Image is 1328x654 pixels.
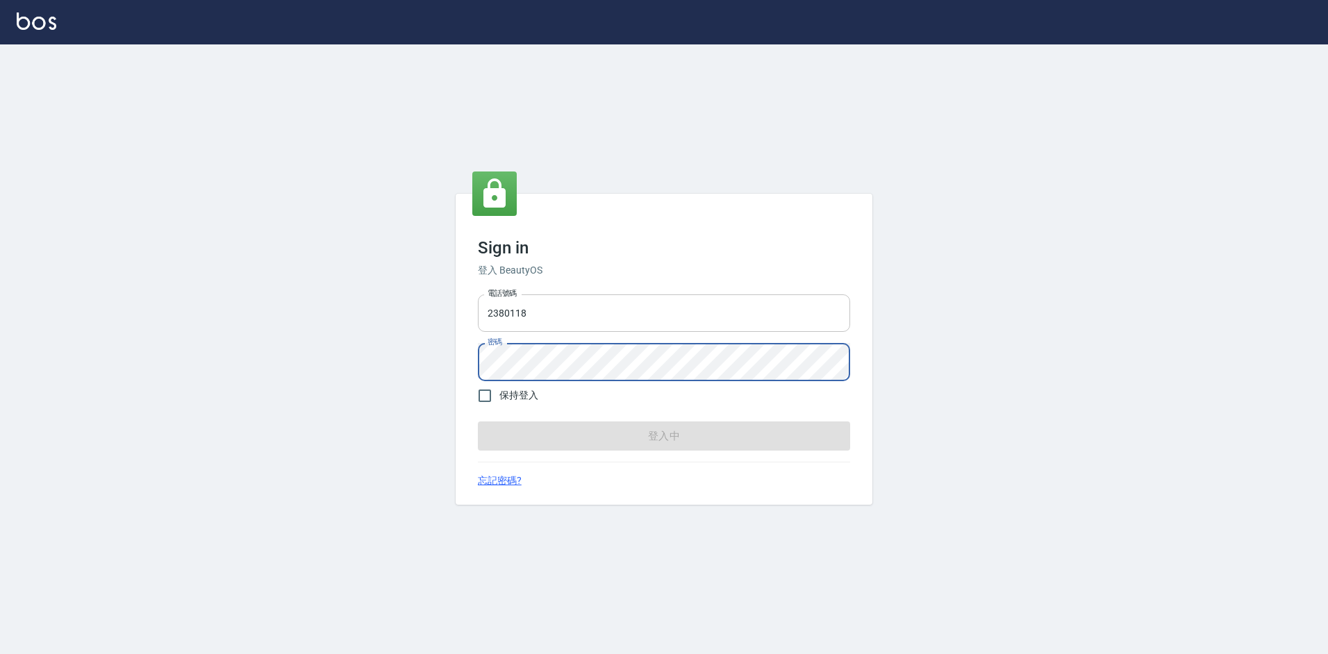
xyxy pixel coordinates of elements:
span: 保持登入 [499,388,538,403]
a: 忘記密碼? [478,473,522,488]
h3: Sign in [478,238,850,258]
label: 密碼 [488,337,502,347]
img: Logo [17,12,56,30]
label: 電話號碼 [488,288,517,299]
h6: 登入 BeautyOS [478,263,850,278]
